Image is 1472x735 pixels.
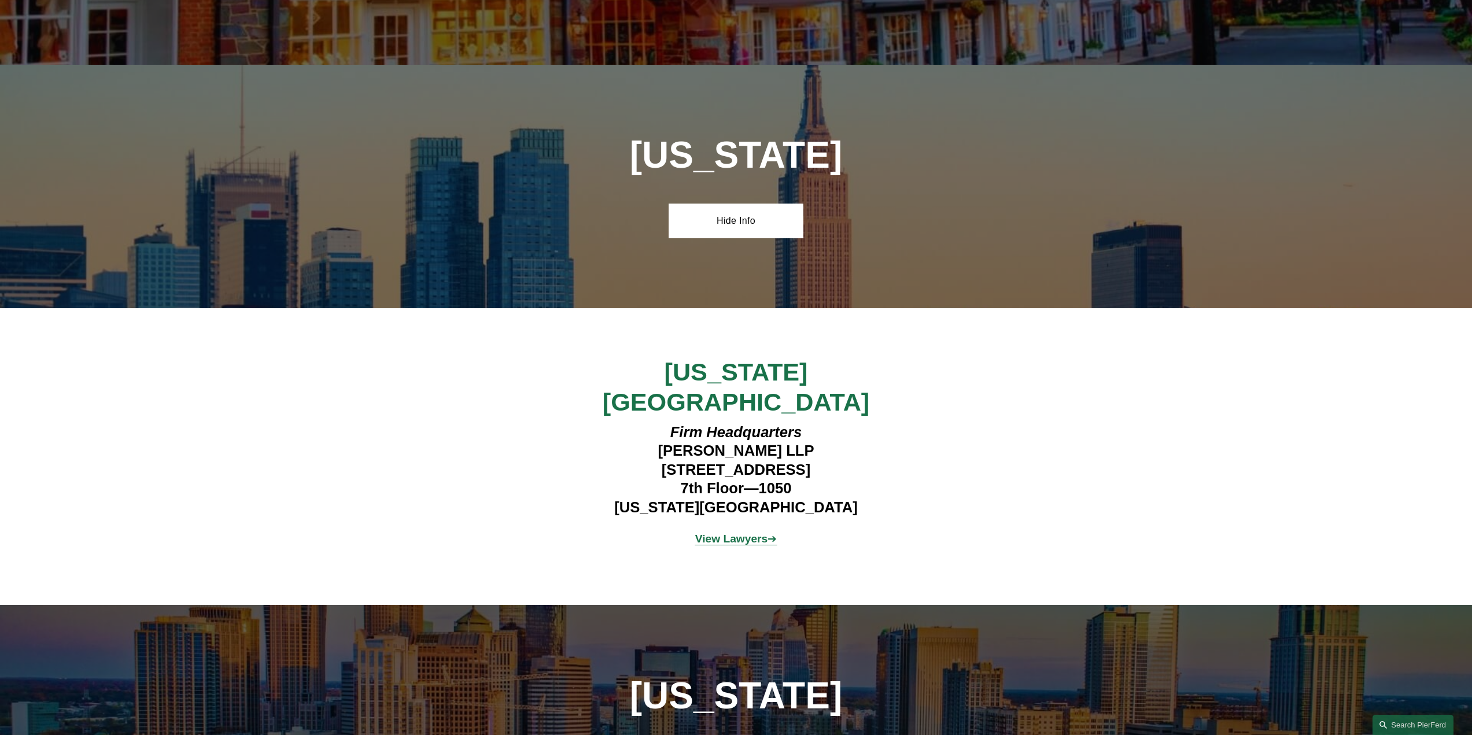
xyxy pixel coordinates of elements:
[567,134,905,176] h1: [US_STATE]
[567,423,905,516] h4: [PERSON_NAME] LLP [STREET_ADDRESS] 7th Floor—1050 [US_STATE][GEOGRAPHIC_DATA]
[695,533,777,545] a: View Lawyers➔
[670,424,802,440] em: Firm Headquarters
[1373,715,1453,735] a: Search this site
[695,533,768,545] strong: View Lawyers
[669,204,803,238] a: Hide Info
[695,533,777,545] span: ➔
[603,358,869,416] span: [US_STATE][GEOGRAPHIC_DATA]
[567,675,905,717] h1: [US_STATE]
